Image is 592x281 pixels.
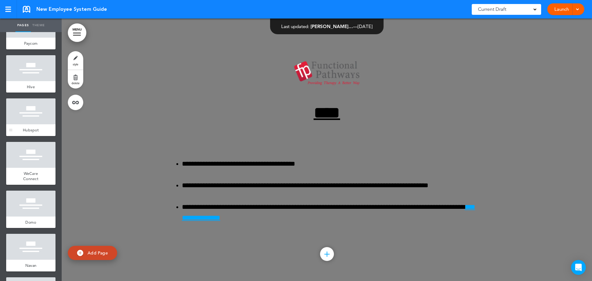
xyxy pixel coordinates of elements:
a: Pages [15,19,31,32]
span: Add Page [88,250,108,256]
a: Launch [552,3,571,15]
a: style [68,51,83,70]
a: Hive [6,81,55,93]
a: MENU [68,23,86,42]
span: Navan [25,263,37,268]
span: New Employee System Guide [36,6,107,13]
a: Paycom [6,38,55,49]
img: add.svg [77,250,83,256]
a: Theme [31,19,46,32]
div: Open Intercom Messenger [571,260,586,275]
img: 1699867705947.png [294,61,360,86]
span: Last updated: [281,23,309,29]
span: Current Draft [478,5,506,14]
a: WeCare Connect [6,168,55,185]
a: delete [68,70,83,89]
span: Hubspot [23,127,39,133]
span: WeCare Connect [23,171,39,182]
span: [DATE] [358,23,372,29]
div: — [281,24,372,29]
span: Paycom [24,41,38,46]
span: [PERSON_NAME]… [310,23,353,29]
span: delete [72,81,80,85]
span: Hive [27,84,35,89]
a: Add Page [68,246,117,260]
a: Domo [6,217,55,228]
a: Navan [6,260,55,271]
span: Domo [25,220,36,225]
span: style [73,62,78,66]
a: Hubspot [6,124,55,136]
